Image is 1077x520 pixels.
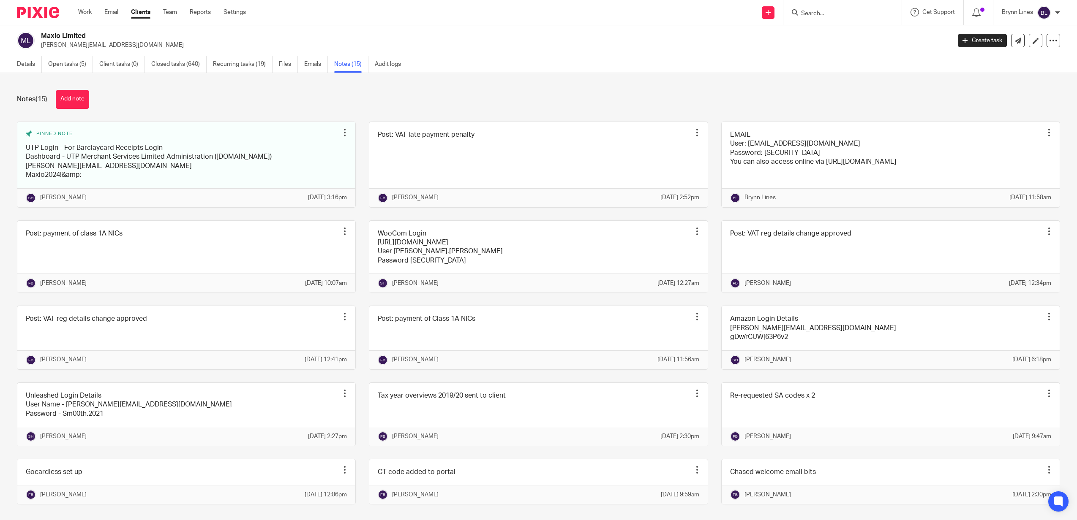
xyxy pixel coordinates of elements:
[378,278,388,288] img: svg%3E
[1037,6,1051,19] img: svg%3E
[17,32,35,49] img: svg%3E
[334,56,368,73] a: Notes (15)
[26,278,36,288] img: svg%3E
[305,279,347,287] p: [DATE] 10:07am
[1012,490,1051,499] p: [DATE] 2:30pm
[17,56,42,73] a: Details
[730,355,740,365] img: svg%3E
[375,56,407,73] a: Audit logs
[41,41,945,49] p: [PERSON_NAME][EMAIL_ADDRESS][DOMAIN_NAME]
[657,355,699,364] p: [DATE] 11:56am
[26,355,36,365] img: svg%3E
[660,193,699,202] p: [DATE] 2:52pm
[35,96,47,103] span: (15)
[378,490,388,500] img: svg%3E
[26,431,36,441] img: svg%3E
[305,490,347,499] p: [DATE] 12:06pm
[744,432,791,441] p: [PERSON_NAME]
[104,8,118,16] a: Email
[800,10,876,18] input: Search
[26,193,36,203] img: svg%3E
[40,490,87,499] p: [PERSON_NAME]
[661,490,699,499] p: [DATE] 9:59am
[56,90,89,109] button: Add note
[1013,432,1051,441] p: [DATE] 9:47am
[99,56,145,73] a: Client tasks (0)
[40,355,87,364] p: [PERSON_NAME]
[78,8,92,16] a: Work
[40,432,87,441] p: [PERSON_NAME]
[922,9,955,15] span: Get Support
[378,193,388,203] img: svg%3E
[1002,8,1033,16] p: Brynn Lines
[131,8,150,16] a: Clients
[392,432,439,441] p: [PERSON_NAME]
[279,56,298,73] a: Files
[26,130,338,137] div: Pinned note
[730,278,740,288] img: svg%3E
[657,279,699,287] p: [DATE] 12:27am
[40,279,87,287] p: [PERSON_NAME]
[1009,279,1051,287] p: [DATE] 12:34pm
[660,432,699,441] p: [DATE] 2:30pm
[744,355,791,364] p: [PERSON_NAME]
[1009,193,1051,202] p: [DATE] 11:58am
[304,56,328,73] a: Emails
[224,8,246,16] a: Settings
[392,279,439,287] p: [PERSON_NAME]
[308,193,347,202] p: [DATE] 3:16pm
[151,56,207,73] a: Closed tasks (640)
[213,56,273,73] a: Recurring tasks (19)
[190,8,211,16] a: Reports
[730,490,740,500] img: svg%3E
[392,490,439,499] p: [PERSON_NAME]
[392,355,439,364] p: [PERSON_NAME]
[308,432,347,441] p: [DATE] 2:27pm
[1012,355,1051,364] p: [DATE] 6:18pm
[26,490,36,500] img: svg%3E
[744,490,791,499] p: [PERSON_NAME]
[392,193,439,202] p: [PERSON_NAME]
[41,32,764,41] h2: Maxio Limited
[744,193,776,202] p: Brynn Lines
[305,355,347,364] p: [DATE] 12:41pm
[163,8,177,16] a: Team
[17,7,59,18] img: Pixie
[48,56,93,73] a: Open tasks (5)
[17,95,47,104] h1: Notes
[958,34,1007,47] a: Create task
[730,431,740,441] img: svg%3E
[378,431,388,441] img: svg%3E
[378,355,388,365] img: svg%3E
[744,279,791,287] p: [PERSON_NAME]
[40,193,87,202] p: [PERSON_NAME]
[730,193,740,203] img: svg%3E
